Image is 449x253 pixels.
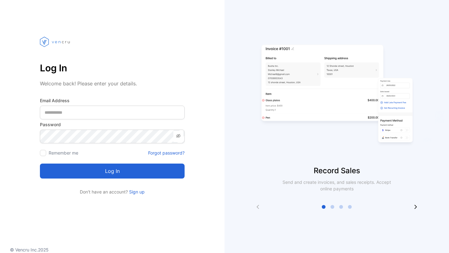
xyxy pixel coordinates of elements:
p: Send and create invoices, and sales receipts. Accept online payments [277,179,397,192]
label: Email Address [40,97,185,104]
a: Forgot password? [148,150,185,156]
p: Welcome back! Please enter your details. [40,80,185,87]
button: Log in [40,164,185,179]
p: Log In [40,60,185,75]
img: slider image [259,25,415,165]
label: Remember me [49,150,78,155]
a: Sign up [128,189,145,194]
p: Record Sales [224,165,449,176]
p: Don't have an account? [40,189,185,195]
img: vencru logo [40,25,71,59]
label: Password [40,121,185,128]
